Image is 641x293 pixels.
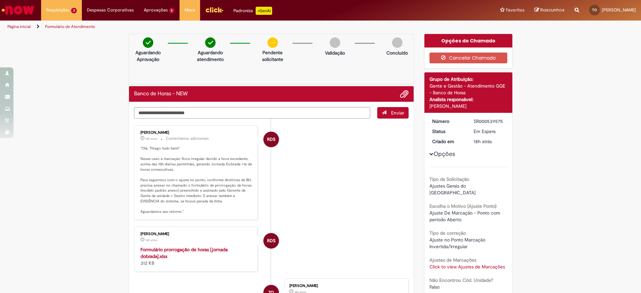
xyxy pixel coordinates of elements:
div: [PERSON_NAME] [140,232,253,236]
p: +GenAi [256,7,272,15]
span: [PERSON_NAME] [602,7,636,13]
span: Ajustes Gerais do [GEOGRAPHIC_DATA] [429,183,476,196]
span: Favoritos [506,7,524,13]
p: Aguardando Aprovação [132,49,164,63]
time: 28/08/2025 15:53:27 [146,238,157,242]
div: Raquel De Souza [263,132,279,147]
p: "Olá, Thiago tudo bem? Nesse caso a marcação ficou irregular devido a hora excedente, acima das 1... [140,146,253,215]
dt: Criado em [427,138,469,145]
dt: Status [427,128,469,135]
div: Padroniza [233,7,272,15]
b: Escolha o Motivo (Ajuste Ponto) [429,203,496,209]
span: 2 [169,8,175,13]
span: RDS [267,233,276,249]
span: 18h atrás [146,238,157,242]
img: click_logo_yellow_360x200.png [205,5,223,15]
span: More [185,7,195,13]
img: img-circle-grey.png [392,37,403,48]
dt: Número [427,118,469,125]
span: 3 [71,8,77,13]
a: Rascunhos [535,7,565,13]
textarea: Digite sua mensagem aqui... [134,107,371,119]
a: Página inicial [7,24,31,29]
a: Formulário de Atendimento [45,24,95,29]
h2: Banco de Horas - NEW Histórico de tíquete [134,91,188,97]
span: Enviar [391,110,404,116]
span: Ajuste no Ponto Marcação Invertida/Irregular [429,237,487,250]
a: Formulário prorrogação de horas [jornada dobrada].xlsx [140,247,228,259]
img: img-circle-grey.png [330,37,340,48]
button: Cancelar Chamado [429,53,507,63]
div: 28/08/2025 15:40:32 [474,138,505,145]
span: 18h atrás [474,138,492,144]
span: 18h atrás [146,137,157,141]
img: check-circle-green.png [143,37,153,48]
span: Ajuste De Marcação - Ponto com período Aberto [429,210,502,223]
div: Grupo de Atribuição: [429,76,507,83]
b: Tipo de correção [429,230,466,236]
div: Gente e Gestão - Atendimento GGE - Banco de Horas [429,83,507,96]
time: 28/08/2025 15:57:17 [146,137,157,141]
p: Concluído [386,50,408,56]
div: [PERSON_NAME] [140,131,253,135]
time: 28/08/2025 15:40:32 [474,138,492,144]
div: 312 KB [140,246,253,266]
div: Opções do Chamado [424,34,512,47]
button: Enviar [377,107,409,119]
div: Em Espera [474,128,505,135]
button: Adicionar anexos [400,90,409,98]
p: Validação [325,50,345,56]
div: Raquel De Souza [263,233,279,249]
span: Rascunhos [540,7,565,13]
b: Tipo da Solicitação [429,176,469,182]
span: Requisições [46,7,70,13]
div: [PERSON_NAME] [289,284,402,288]
div: SR000539575 [474,118,505,125]
ul: Trilhas de página [5,21,422,33]
img: ServiceNow [1,3,35,17]
b: Ajustes de Marcações [429,257,476,263]
span: RDS [267,131,276,148]
small: Comentários adicionais [166,136,209,141]
img: circle-minus.png [267,37,278,48]
span: Falso [429,284,440,290]
div: [PERSON_NAME] [429,103,507,109]
a: Click to view Ajustes de Marcações [429,264,505,270]
span: Aprovações [144,7,168,13]
span: TO [592,8,597,12]
p: Aguardando atendimento [194,49,227,63]
img: check-circle-green.png [205,37,216,48]
div: Analista responsável: [429,96,507,103]
b: Não Encontrou Cód. Unidade? [429,277,493,283]
p: Pendente solicitante [256,49,289,63]
span: Despesas Corporativas [87,7,134,13]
